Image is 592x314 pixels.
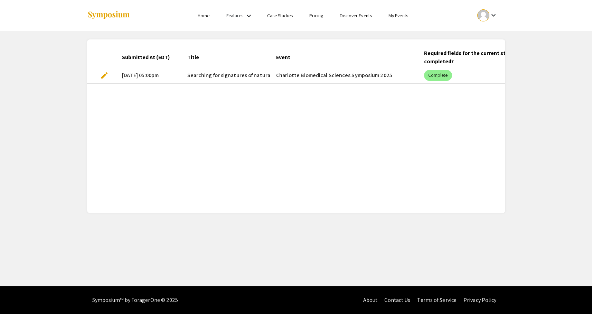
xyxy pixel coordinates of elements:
[100,71,109,80] span: edit
[463,296,496,304] a: Privacy Policy
[424,70,452,81] mat-chip: Complete
[267,12,293,19] a: Case Studies
[122,53,176,62] div: Submitted At (EDT)
[489,11,498,19] mat-icon: Expand account dropdown
[309,12,323,19] a: Pricing
[340,12,372,19] a: Discover Events
[276,53,290,62] div: Event
[187,71,410,80] span: Searching for signatures of natural selection within the regions encoding NK cell receptors
[271,67,419,84] mat-cell: Charlotte Biomedical Sciences Symposium 2025
[245,12,253,20] mat-icon: Expand Features list
[116,67,181,84] mat-cell: [DATE] 05:00pm
[92,286,178,314] div: Symposium™ by ForagerOne © 2025
[276,53,297,62] div: Event
[187,53,205,62] div: Title
[424,49,555,66] div: Required fields for the current stage completed?
[424,49,561,66] div: Required fields for the current stage completed?
[417,296,457,304] a: Terms of Service
[363,296,378,304] a: About
[198,12,209,19] a: Home
[87,11,130,20] img: Symposium by ForagerOne
[470,8,505,23] button: Expand account dropdown
[187,53,199,62] div: Title
[122,53,170,62] div: Submitted At (EDT)
[5,283,29,309] iframe: Chat
[388,12,408,19] a: My Events
[226,12,244,19] a: Features
[384,296,410,304] a: Contact Us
